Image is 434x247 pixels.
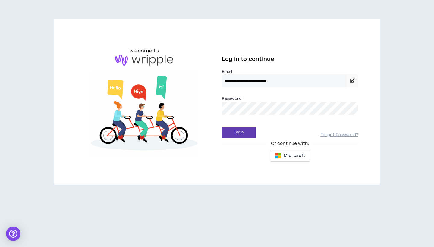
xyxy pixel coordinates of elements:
label: Email [222,69,358,74]
img: Welcome to Wripple [76,72,212,157]
button: Microsoft [270,150,310,162]
button: Login [222,127,256,138]
span: Or continue with: [267,140,313,147]
h6: welcome to [129,47,159,55]
label: Password [222,96,241,101]
img: logo-brand.png [115,55,173,66]
span: Log in to continue [222,55,274,63]
div: Open Intercom Messenger [6,227,20,241]
a: Forgot Password? [320,132,358,138]
span: Microsoft [284,152,305,159]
